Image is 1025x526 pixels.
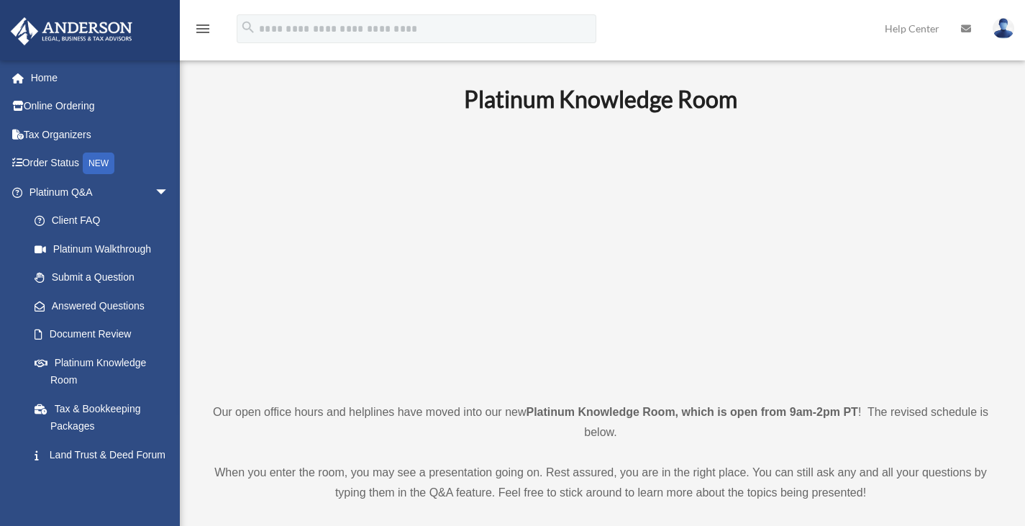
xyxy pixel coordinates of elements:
a: menu [194,25,211,37]
a: Answered Questions [20,291,191,320]
a: Tax Organizers [10,120,191,149]
a: Platinum Q&Aarrow_drop_down [10,178,191,207]
a: Order StatusNEW [10,149,191,178]
a: Submit a Question [20,263,191,292]
i: menu [194,20,211,37]
p: When you enter the room, you may see a presentation going on. Rest assured, you are in the right ... [205,463,996,503]
i: search [240,19,256,35]
a: Home [10,63,191,92]
span: arrow_drop_down [155,178,183,207]
a: Tax & Bookkeeping Packages [20,394,191,440]
a: Document Review [20,320,191,349]
a: Online Ordering [10,92,191,121]
a: Client FAQ [20,207,191,235]
iframe: 231110_Toby_KnowledgeRoom [385,132,816,376]
div: NEW [83,153,114,174]
a: Platinum Walkthrough [20,235,191,263]
p: Our open office hours and helplines have moved into our new ! The revised schedule is below. [205,402,996,443]
strong: Platinum Knowledge Room, which is open from 9am-2pm PT [527,406,858,418]
a: Land Trust & Deed Forum [20,440,191,469]
b: Platinum Knowledge Room [464,85,737,113]
a: Platinum Knowledge Room [20,348,183,394]
img: Anderson Advisors Platinum Portal [6,17,137,45]
img: User Pic [993,18,1014,39]
a: Portal Feedback [20,469,191,498]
